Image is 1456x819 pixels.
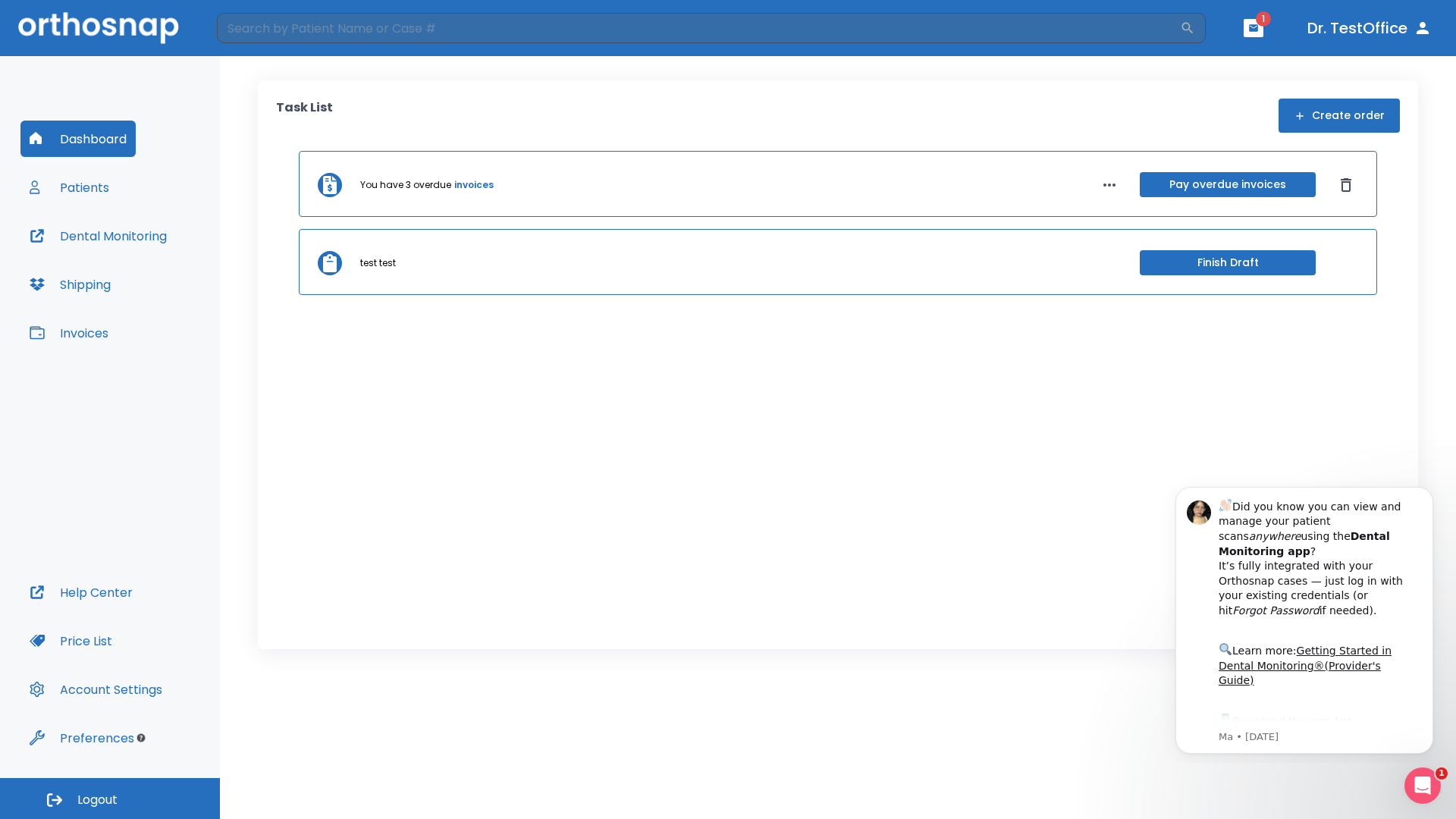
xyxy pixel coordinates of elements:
[20,169,118,206] button: Patients
[1404,767,1441,804] iframe: Intercom live chat
[454,178,494,192] a: invoices
[20,720,143,756] button: Preferences
[20,266,120,303] button: Shipping
[1279,99,1400,133] button: Create order
[20,218,176,254] button: Dental Monitoring
[20,121,136,157] button: Dashboard
[360,256,396,270] p: test test
[1436,767,1448,780] span: 1
[1140,172,1316,197] button: Pay overdue invoices
[20,671,171,708] button: Account Settings
[77,792,118,808] span: Logout
[217,13,1180,43] input: Search by Patient Name or Case #
[1140,250,1316,275] button: Finish Draft
[20,315,118,351] button: Invoices
[360,178,451,192] p: You have 3 overdue
[66,238,257,315] div: Download the app: | ​ Let us know if you need help getting started!
[1334,173,1358,197] button: Dismiss
[66,242,201,269] a: App Store
[20,623,121,659] button: Price List
[257,24,269,36] button: Dismiss notification
[1256,11,1271,27] span: 1
[276,99,333,133] p: Task List
[1301,14,1438,42] button: Dr. TestOffice
[1153,473,1456,763] iframe: Intercom notifications message
[134,731,148,745] div: Tooltip anchor
[18,12,179,43] img: Orthosnap
[20,574,142,610] button: Help Center
[66,257,257,271] p: Message from Ma, sent 8w ago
